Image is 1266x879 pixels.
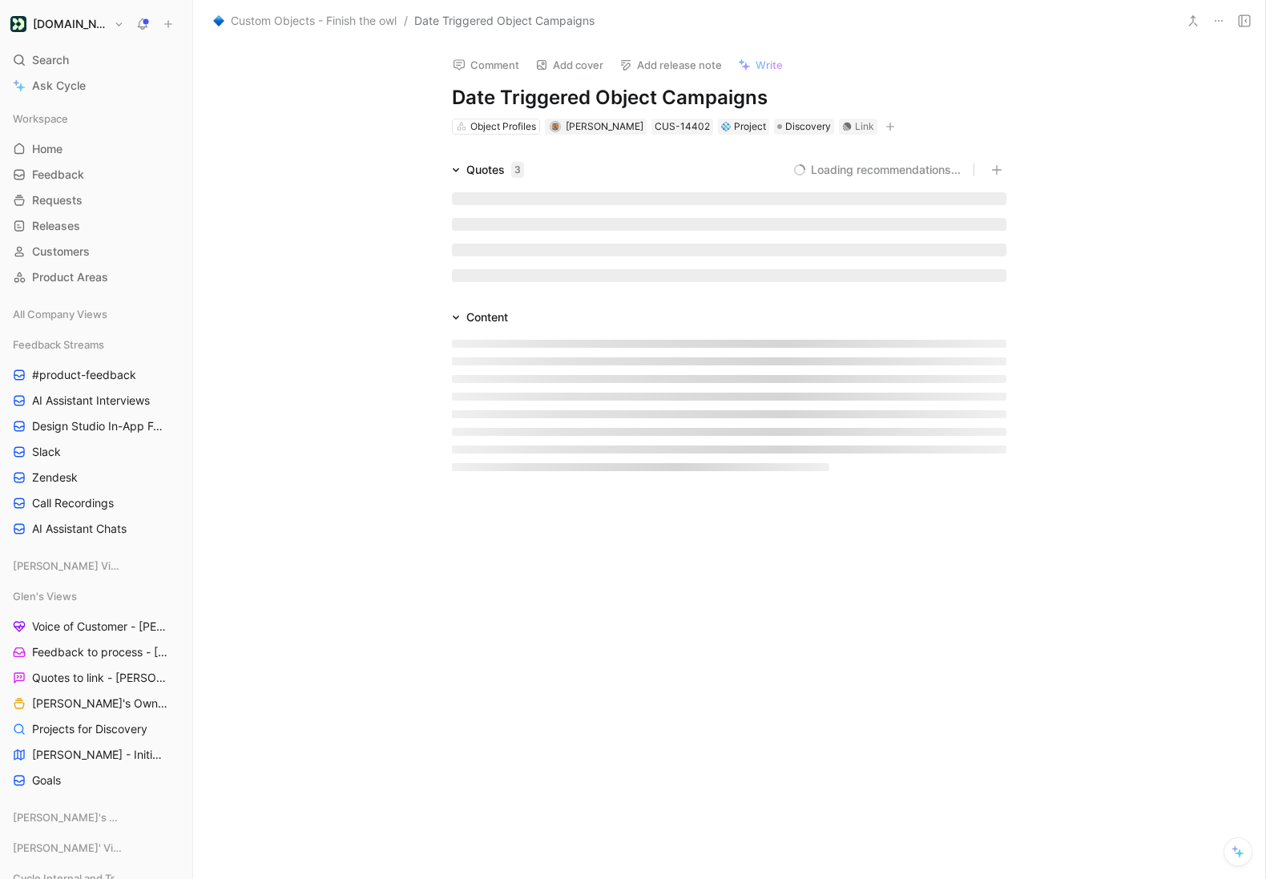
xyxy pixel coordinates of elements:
[6,743,186,767] a: [PERSON_NAME] - Initiatives
[32,192,83,208] span: Requests
[6,768,186,792] a: Goals
[466,308,508,327] div: Content
[6,805,186,829] div: [PERSON_NAME]'s Views
[6,805,186,834] div: [PERSON_NAME]'s Views
[213,15,224,26] img: 🔷
[466,160,524,179] div: Quotes
[32,269,108,285] span: Product Areas
[446,54,526,76] button: Comment
[404,11,408,30] span: /
[6,363,186,387] a: #product-feedback
[32,218,80,234] span: Releases
[6,107,186,131] div: Workspace
[774,119,834,135] div: Discovery
[6,836,186,860] div: [PERSON_NAME]' Views
[721,119,766,135] div: Project
[452,85,1006,111] h1: Date Triggered Object Campaigns
[6,188,186,212] a: Requests
[6,389,186,413] a: AI Assistant Interviews
[32,619,168,635] span: Voice of Customer - [PERSON_NAME]
[731,54,790,76] button: Write
[6,692,186,716] a: [PERSON_NAME]'s Owned Projects
[6,584,186,608] div: Glen's Views
[13,809,123,825] span: [PERSON_NAME]'s Views
[32,393,150,409] span: AI Assistant Interviews
[10,16,26,32] img: Customer.io
[6,414,186,438] a: Design Studio In-App Feedback
[785,119,831,135] span: Discovery
[855,119,874,135] div: Link
[550,122,559,131] img: avatar
[6,240,186,264] a: Customers
[6,302,186,326] div: All Company Views
[32,167,84,183] span: Feedback
[6,640,186,664] a: Feedback to process - [PERSON_NAME]
[566,120,643,132] span: [PERSON_NAME]
[13,306,107,322] span: All Company Views
[32,521,127,537] span: AI Assistant Chats
[6,554,186,583] div: [PERSON_NAME] Views
[32,367,136,383] span: #product-feedback
[6,163,186,187] a: Feedback
[721,122,731,131] img: 💠
[793,160,961,179] button: Loading recommendations...
[655,119,710,135] div: CUS-14402
[718,119,769,135] div: 💠Project
[32,696,167,712] span: [PERSON_NAME]'s Owned Projects
[6,717,186,741] a: Projects for Discovery
[32,76,86,95] span: Ask Cycle
[32,244,90,260] span: Customers
[32,772,61,788] span: Goals
[528,54,611,76] button: Add cover
[6,491,186,515] a: Call Recordings
[756,58,783,72] span: Write
[32,747,165,763] span: [PERSON_NAME] - Initiatives
[231,11,397,30] span: Custom Objects - Finish the owl
[612,54,729,76] button: Add release note
[13,840,122,856] span: [PERSON_NAME]' Views
[6,214,186,238] a: Releases
[6,265,186,289] a: Product Areas
[13,111,68,127] span: Workspace
[511,162,524,178] div: 3
[32,721,147,737] span: Projects for Discovery
[6,584,186,792] div: Glen's ViewsVoice of Customer - [PERSON_NAME]Feedback to process - [PERSON_NAME]Quotes to link - ...
[32,444,61,460] span: Slack
[33,17,107,31] h1: [DOMAIN_NAME]
[6,440,186,464] a: Slack
[13,337,104,353] span: Feedback Streams
[32,495,114,511] span: Call Recordings
[6,333,186,541] div: Feedback Streams#product-feedbackAI Assistant InterviewsDesign Studio In-App FeedbackSlackZendesk...
[6,333,186,357] div: Feedback Streams
[6,48,186,72] div: Search
[32,644,169,660] span: Feedback to process - [PERSON_NAME]
[13,558,122,574] span: [PERSON_NAME] Views
[6,836,186,865] div: [PERSON_NAME]' Views
[6,666,186,690] a: Quotes to link - [PERSON_NAME]
[32,670,167,686] span: Quotes to link - [PERSON_NAME]
[6,466,186,490] a: Zendesk
[470,119,536,135] div: Object Profiles
[6,302,186,331] div: All Company Views
[414,11,595,30] span: Date Triggered Object Campaigns
[6,13,128,35] button: Customer.io[DOMAIN_NAME]
[6,615,186,639] a: Voice of Customer - [PERSON_NAME]
[446,160,530,179] div: Quotes3
[6,74,186,98] a: Ask Cycle
[32,50,69,70] span: Search
[13,588,77,604] span: Glen's Views
[32,418,167,434] span: Design Studio In-App Feedback
[6,554,186,578] div: [PERSON_NAME] Views
[6,137,186,161] a: Home
[6,517,186,541] a: AI Assistant Chats
[32,141,62,157] span: Home
[209,11,401,30] button: 🔷Custom Objects - Finish the owl
[32,470,78,486] span: Zendesk
[446,308,514,327] div: Content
